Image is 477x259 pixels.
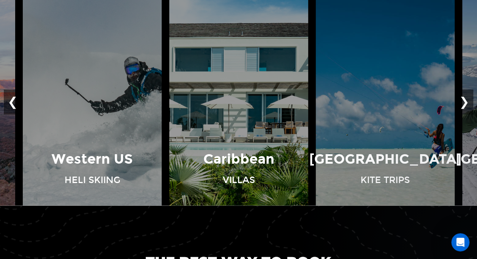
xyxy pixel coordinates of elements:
button: ❯ [455,90,473,115]
p: Kite Trips [361,173,410,186]
p: Villas [223,173,255,186]
p: [GEOGRAPHIC_DATA] [309,150,461,169]
p: Western US [52,150,133,169]
p: Heli Skiing [65,173,120,186]
button: ❮ [4,90,22,115]
iframe: Intercom live chat [451,233,469,251]
p: Caribbean [203,150,274,169]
